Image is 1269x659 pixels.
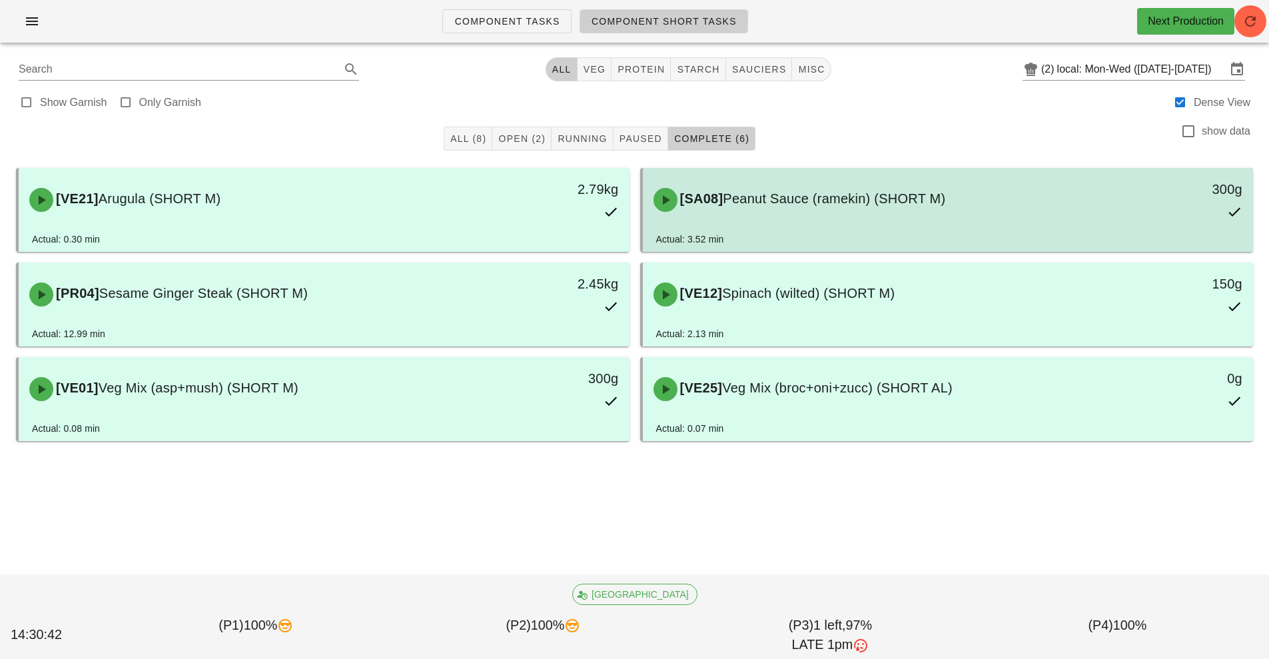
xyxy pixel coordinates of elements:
span: [PR04] [53,286,99,301]
a: Component Tasks [442,9,571,33]
div: 150g [1107,273,1242,295]
div: (2) [1041,63,1057,76]
span: All [552,64,572,75]
span: Complete (6) [673,133,749,144]
span: veg [583,64,606,75]
button: Complete (6) [668,127,755,151]
span: Spinach (wilted) (SHORT M) [722,286,895,301]
button: All (8) [444,127,492,151]
span: [SA08] [677,191,723,206]
div: 300g [483,368,618,389]
div: Next Production [1148,13,1224,29]
button: sauciers [726,57,793,81]
span: [VE25] [677,380,723,395]
span: misc [797,64,825,75]
span: Sesame Ginger Steak (SHORT M) [99,286,308,301]
span: Veg Mix (asp+mush) (SHORT M) [99,380,298,395]
a: Component Short Tasks [580,9,748,33]
span: Open (2) [498,133,546,144]
div: Actual: 2.13 min [656,327,724,341]
span: sauciers [731,64,787,75]
button: starch [671,57,725,81]
label: Dense View [1194,96,1250,109]
button: misc [792,57,831,81]
span: [VE01] [53,380,99,395]
span: starch [676,64,719,75]
span: All (8) [450,133,486,144]
div: Actual: 0.08 min [32,421,100,436]
button: All [546,57,578,81]
button: Open (2) [492,127,552,151]
span: Arugula (SHORT M) [99,191,221,206]
div: 300g [1107,179,1242,200]
button: veg [578,57,612,81]
div: 2.79kg [483,179,618,200]
button: Paused [614,127,668,151]
span: [VE12] [677,286,723,301]
span: Peanut Sauce (ramekin) (SHORT M) [723,191,945,206]
div: Actual: 0.07 min [656,421,724,436]
span: Veg Mix (broc+oni+zucc) (SHORT AL) [722,380,953,395]
div: Actual: 0.30 min [32,232,100,247]
span: [VE21] [53,191,99,206]
button: protein [612,57,671,81]
span: Component Tasks [454,16,560,27]
label: Only Garnish [139,96,201,109]
label: Show Garnish [40,96,107,109]
span: Component Short Tasks [591,16,737,27]
button: Running [552,127,613,151]
div: 0g [1107,368,1242,389]
label: show data [1202,125,1250,138]
div: Actual: 12.99 min [32,327,105,341]
div: Actual: 3.52 min [656,232,724,247]
span: Paused [619,133,662,144]
span: protein [617,64,665,75]
div: 2.45kg [483,273,618,295]
span: Running [557,133,607,144]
